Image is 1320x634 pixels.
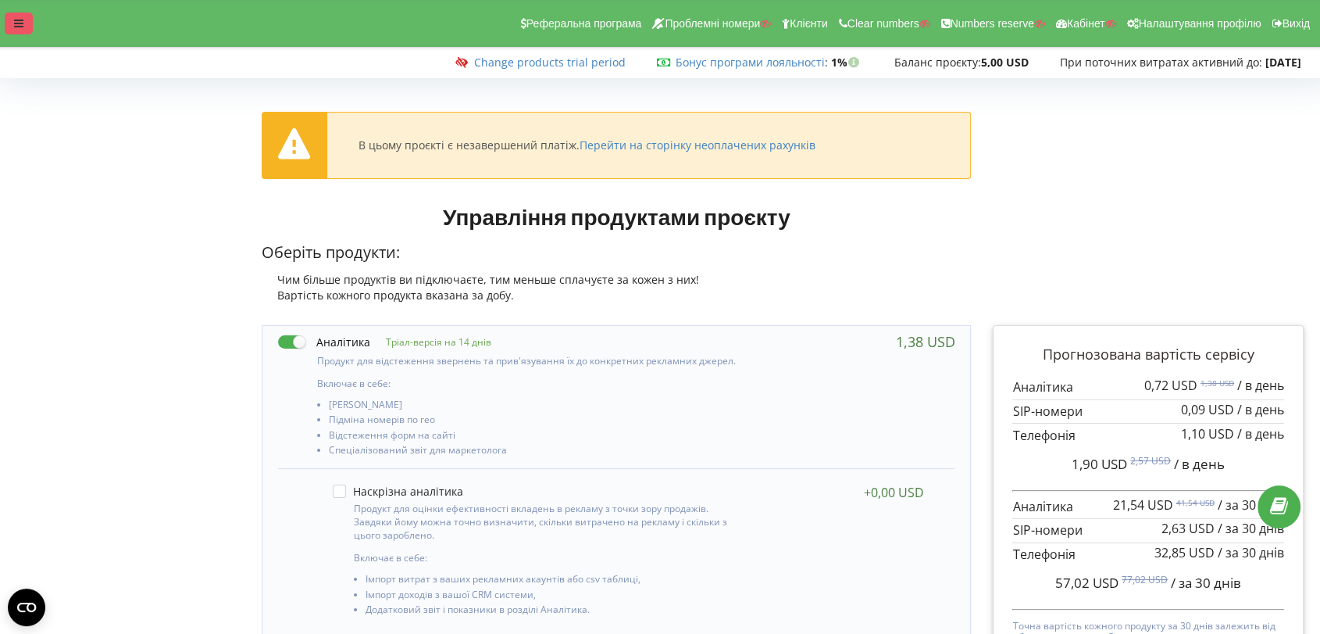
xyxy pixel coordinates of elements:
[526,17,642,30] span: Реферальна програма
[1012,345,1283,365] p: Прогнозована вартість сервісу
[1012,378,1283,396] p: Аналітика
[329,399,751,414] li: [PERSON_NAME]
[1072,455,1127,473] span: 1,90 USD
[580,138,815,152] a: Перейти на сторінку неоплачених рахунків
[1055,574,1118,592] span: 57,02 USD
[1218,496,1284,514] span: / за 30 днів
[895,334,954,349] div: 1,38 USD
[1176,497,1215,508] sup: 41,54 USD
[1161,520,1215,537] span: 2,63 USD
[1138,17,1261,30] span: Налаштування профілю
[1012,521,1283,539] p: SIP-номери
[8,589,45,626] button: Open CMP widget
[1237,377,1284,394] span: / в день
[1171,574,1241,592] span: / за 30 днів
[1200,378,1234,389] sup: 1,38 USD
[1265,55,1301,70] strong: [DATE]
[863,485,923,500] div: +0,00 USD
[317,354,751,367] p: Продукт для відстеження звернень та прив'язування їх до конкретних рекламних джерел.
[1144,377,1197,394] span: 0,72 USD
[676,55,828,70] span: :
[1181,401,1234,418] span: 0,09 USD
[847,17,919,30] span: Clear numbers
[894,55,981,70] span: Баланс проєкту:
[1237,425,1284,442] span: / в день
[329,430,751,445] li: Відстеження форм на сайті
[1012,498,1283,516] p: Аналітика
[262,242,971,264] p: Оберіть продукти:
[317,377,751,390] p: Включає в себе:
[262,288,971,303] div: Вартість кожного продукта вказана за добу.
[1012,546,1283,564] p: Телефонія
[354,502,746,542] p: Продукт для оцінки ефективності вкладень в рекламу з точки зору продажів. Завдяки йому можна точн...
[366,589,746,604] li: Імпорт доходів з вашої CRM системи,
[1012,427,1283,445] p: Телефонія
[1122,573,1168,586] sup: 77,02 USD
[951,17,1034,30] span: Numbers reserve
[1237,401,1284,418] span: / в день
[370,335,491,349] p: Тріал-версія на 14 днів
[262,272,971,288] div: Чим більше продуктів ви підключаєте, тим меньше сплачуєте за кожен з них!
[790,17,828,30] span: Клієнти
[1174,455,1225,473] span: / в день
[1218,544,1284,561] span: / за 30 днів
[1218,520,1284,537] span: / за 30 днів
[676,55,825,70] a: Бонус програми лояльності
[359,138,815,152] div: В цьому проєкті є незавершений платіж.
[366,574,746,589] li: Імпорт витрат з ваших рекламних акаунтів або csv таблиці,
[665,17,760,30] span: Проблемні номери
[1154,544,1215,561] span: 32,85 USD
[1181,425,1234,442] span: 1,10 USD
[354,551,746,564] p: Включає в себе:
[1130,454,1171,467] sup: 2,57 USD
[474,55,626,70] a: Change products trial period
[1113,496,1173,514] span: 21,54 USD
[1012,403,1283,421] p: SIP-номери
[366,604,746,619] li: Додатковий звіт і показники в розділі Аналітика.
[1060,55,1262,70] span: При поточних витратах активний до:
[1067,17,1105,30] span: Кабінет
[333,485,463,498] label: Наскрізна аналітика
[981,55,1029,70] strong: 5,00 USD
[329,414,751,429] li: Підміна номерів по гео
[1283,17,1310,30] span: Вихід
[831,55,863,70] strong: 1%
[329,445,751,460] li: Спеціалізований звіт для маркетолога
[262,202,971,231] h1: Управління продуктами проєкту
[278,334,370,350] label: Аналітика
